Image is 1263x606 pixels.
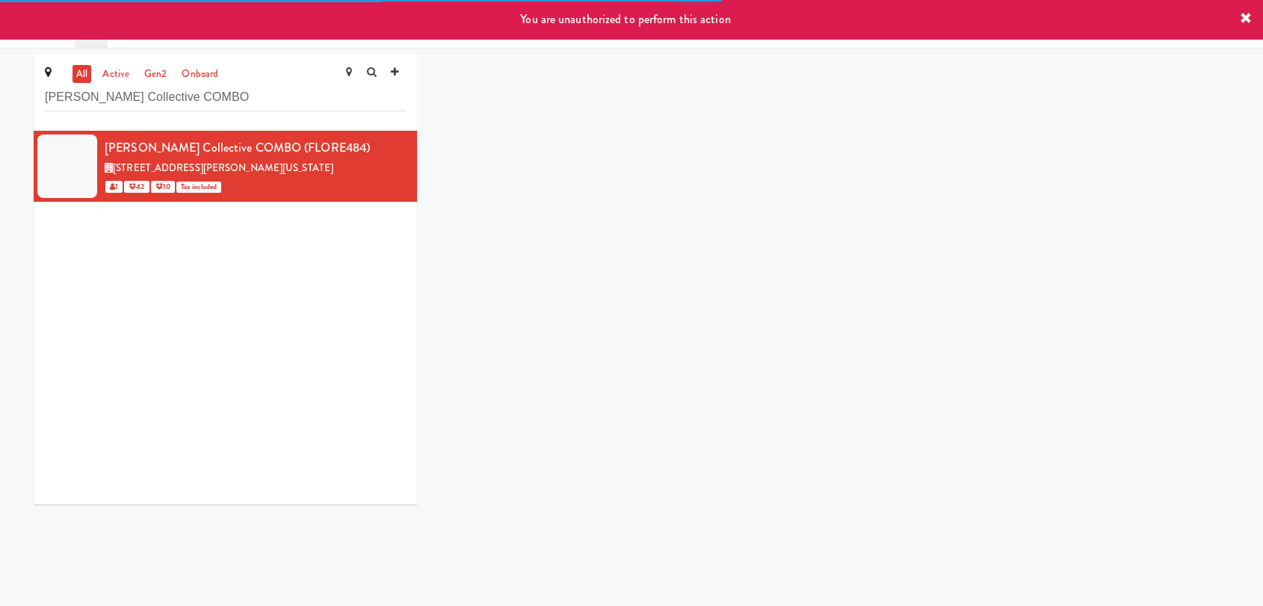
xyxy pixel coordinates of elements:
[45,84,406,111] input: Search site
[34,131,417,202] li: [PERSON_NAME] Collective COMBO (FLORE484)[STREET_ADDRESS][PERSON_NAME][US_STATE] 1 42 10Tax included
[113,161,333,175] span: [STREET_ADDRESS][PERSON_NAME][US_STATE]
[520,10,730,28] span: You are unauthorized to perform this action
[99,65,133,84] a: active
[105,137,406,159] div: [PERSON_NAME] Collective COMBO (FLORE484)
[72,65,91,84] a: all
[178,65,222,84] a: onboard
[176,182,221,193] span: Tax included
[105,181,123,193] span: 1
[124,181,149,193] span: 42
[140,65,170,84] a: gen2
[151,181,175,193] span: 10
